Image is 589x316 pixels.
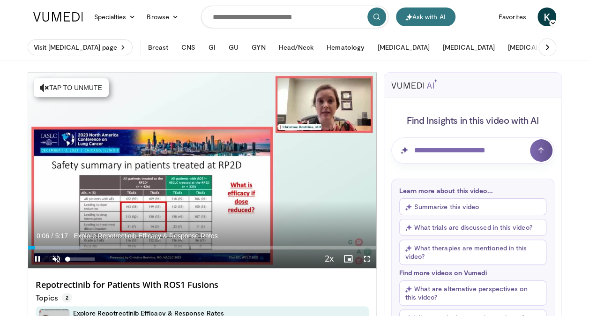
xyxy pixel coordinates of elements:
button: Tap to unmute [34,78,109,97]
p: Find more videos on Vumedi [399,269,546,277]
button: [MEDICAL_DATA] [437,38,500,57]
button: What therapies are mentioned in this video? [399,240,546,265]
button: Playback Rate [320,249,339,268]
a: Specialties [89,8,142,26]
button: [MEDICAL_DATA] [372,38,435,57]
input: Question for AI [391,137,554,164]
button: Unmute [47,249,66,268]
span: 2 [62,293,72,302]
h4: Repotrectinib for Patients With ROS1 Fusions [36,280,369,290]
button: CNS [176,38,201,57]
video-js: Video Player [28,73,376,269]
span: 0:06 [37,232,49,240]
button: GYN [246,38,271,57]
button: Pause [28,249,47,268]
button: [MEDICAL_DATA] [502,38,566,57]
input: Search topics, interventions [201,6,388,28]
img: VuMedi Logo [33,12,83,22]
img: vumedi-ai-logo.svg [391,79,437,89]
button: What are alternative perspectives on this video? [399,280,546,306]
button: Breast [142,38,173,57]
a: K [537,8,556,26]
span: / [52,232,53,240]
button: Summarize this video [399,198,546,215]
a: Visit [MEDICAL_DATA] page [28,39,133,55]
div: Progress Bar [28,246,376,249]
p: Learn more about this video... [399,187,546,195]
a: Browse [141,8,184,26]
button: Enable picture-in-picture mode [339,249,358,268]
button: What trials are discussed in this video? [399,219,546,236]
button: GU [223,38,244,57]
button: Ask with AI [396,8,455,26]
span: Explore Repotrectinib Efficacy & Response Rates [74,232,217,240]
button: Hematology [321,38,370,57]
button: GI [203,38,221,57]
h4: Find Insights in this video with AI [391,114,554,126]
p: Topics [36,293,72,302]
div: Volume Level [68,257,95,261]
a: Favorites [493,8,532,26]
button: Head/Neck [273,38,319,57]
button: Fullscreen [358,249,376,268]
span: 5:17 [55,232,68,240]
